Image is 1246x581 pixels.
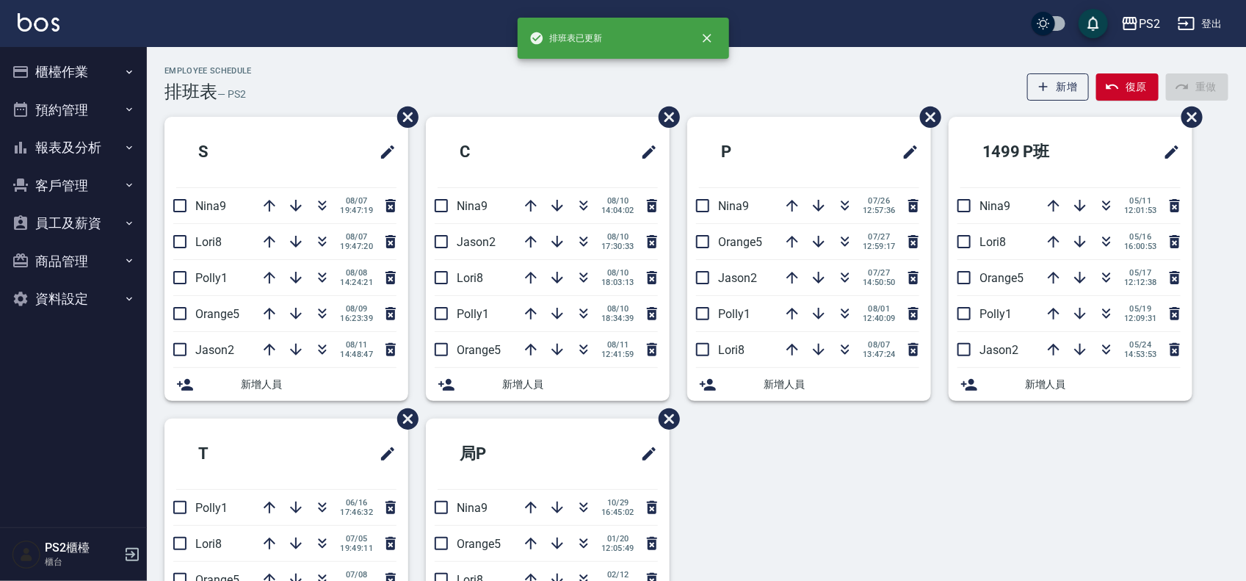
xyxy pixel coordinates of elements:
[1079,9,1108,38] button: save
[176,126,300,178] h2: S
[1124,206,1157,215] span: 12:01:53
[457,199,488,213] span: Nina9
[601,206,634,215] span: 14:04:02
[195,235,222,249] span: Lori8
[241,377,396,392] span: 新增人員
[438,126,562,178] h2: C
[1124,232,1157,242] span: 05/16
[863,206,896,215] span: 12:57:36
[601,498,634,508] span: 10/29
[979,307,1012,321] span: Polly1
[960,126,1113,178] h2: 1499 P班
[909,95,943,139] span: 刪除班表
[457,537,501,551] span: Orange5
[164,368,408,401] div: 新增人員
[1139,15,1160,33] div: PS2
[601,232,634,242] span: 08/10
[12,540,41,569] img: Person
[195,501,228,515] span: Polly1
[863,242,896,251] span: 12:59:17
[1124,278,1157,287] span: 12:12:38
[457,307,489,321] span: Polly1
[1027,73,1090,101] button: 新增
[195,343,234,357] span: Jason2
[340,498,373,508] span: 06/16
[340,340,373,350] span: 08/11
[718,271,757,285] span: Jason2
[340,196,373,206] span: 08/07
[1154,134,1181,170] span: 修改班表的標題
[718,235,762,249] span: Orange5
[601,268,634,278] span: 08/10
[863,268,896,278] span: 07/27
[863,278,896,287] span: 14:50:50
[691,22,723,54] button: close
[764,377,919,392] span: 新增人員
[176,427,300,480] h2: T
[863,350,896,359] span: 13:47:24
[863,304,896,314] span: 08/01
[370,134,396,170] span: 修改班表的標題
[601,340,634,350] span: 08/11
[438,427,570,480] h2: 局P
[340,242,373,251] span: 19:47:20
[1124,340,1157,350] span: 05/24
[949,368,1192,401] div: 新增人員
[502,377,658,392] span: 新增人員
[601,350,634,359] span: 12:41:59
[648,95,682,139] span: 刪除班表
[863,340,896,350] span: 08/07
[863,314,896,323] span: 12:40:09
[648,397,682,441] span: 刪除班表
[6,242,141,281] button: 商品管理
[699,126,823,178] h2: P
[601,304,634,314] span: 08/10
[1124,314,1157,323] span: 12:09:31
[386,397,421,441] span: 刪除班表
[340,314,373,323] span: 16:23:39
[718,307,750,321] span: Polly1
[340,268,373,278] span: 08/08
[370,436,396,472] span: 修改班表的標題
[340,350,373,359] span: 14:48:47
[631,134,658,170] span: 修改班表的標題
[6,53,141,91] button: 櫃檯作業
[1115,9,1166,39] button: PS2
[340,278,373,287] span: 14:24:21
[426,368,670,401] div: 新增人員
[718,343,745,357] span: Lori8
[893,134,919,170] span: 修改班表的標題
[601,278,634,287] span: 18:03:13
[195,271,228,285] span: Polly1
[164,82,217,102] h3: 排班表
[1124,304,1157,314] span: 05/19
[457,271,483,285] span: Lori8
[45,555,120,569] p: 櫃台
[979,271,1024,285] span: Orange5
[340,544,373,553] span: 19:49:11
[601,242,634,251] span: 17:30:33
[340,232,373,242] span: 08/07
[164,66,252,76] h2: Employee Schedule
[687,368,931,401] div: 新增人員
[195,199,226,213] span: Nina9
[601,544,634,553] span: 12:05:49
[631,436,658,472] span: 修改班表的標題
[1124,268,1157,278] span: 05/17
[979,235,1006,249] span: Lori8
[340,534,373,544] span: 07/05
[217,87,246,102] h6: — PS2
[340,206,373,215] span: 19:47:19
[979,199,1010,213] span: Nina9
[457,343,501,357] span: Orange5
[457,501,488,515] span: Nina9
[601,508,634,517] span: 16:45:02
[601,196,634,206] span: 08/10
[1124,196,1157,206] span: 05/11
[1172,10,1228,37] button: 登出
[1124,242,1157,251] span: 16:00:53
[340,570,373,580] span: 07/08
[1025,377,1181,392] span: 新增人員
[6,204,141,242] button: 員工及薪資
[601,314,634,323] span: 18:34:39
